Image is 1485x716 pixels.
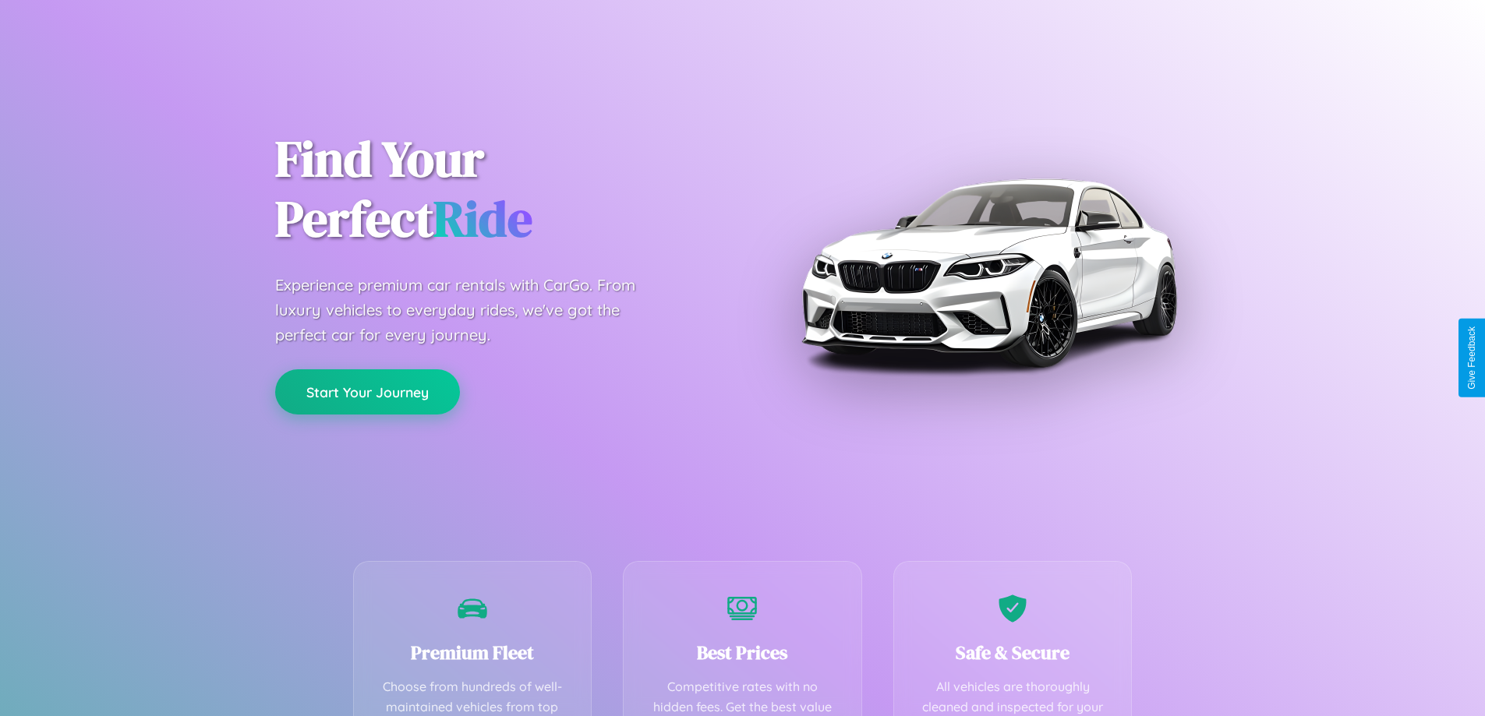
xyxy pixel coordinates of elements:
h3: Safe & Secure [918,640,1108,665]
h3: Premium Fleet [377,640,568,665]
p: Experience premium car rentals with CarGo. From luxury vehicles to everyday rides, we've got the ... [275,273,665,347]
button: Start Your Journey [275,369,460,414]
span: Ride [433,185,532,252]
h1: Find Your Perfect [275,129,720,249]
h3: Best Prices [647,640,838,665]
img: Premium BMW car rental vehicle [794,78,1183,467]
div: Give Feedback [1466,326,1477,390]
